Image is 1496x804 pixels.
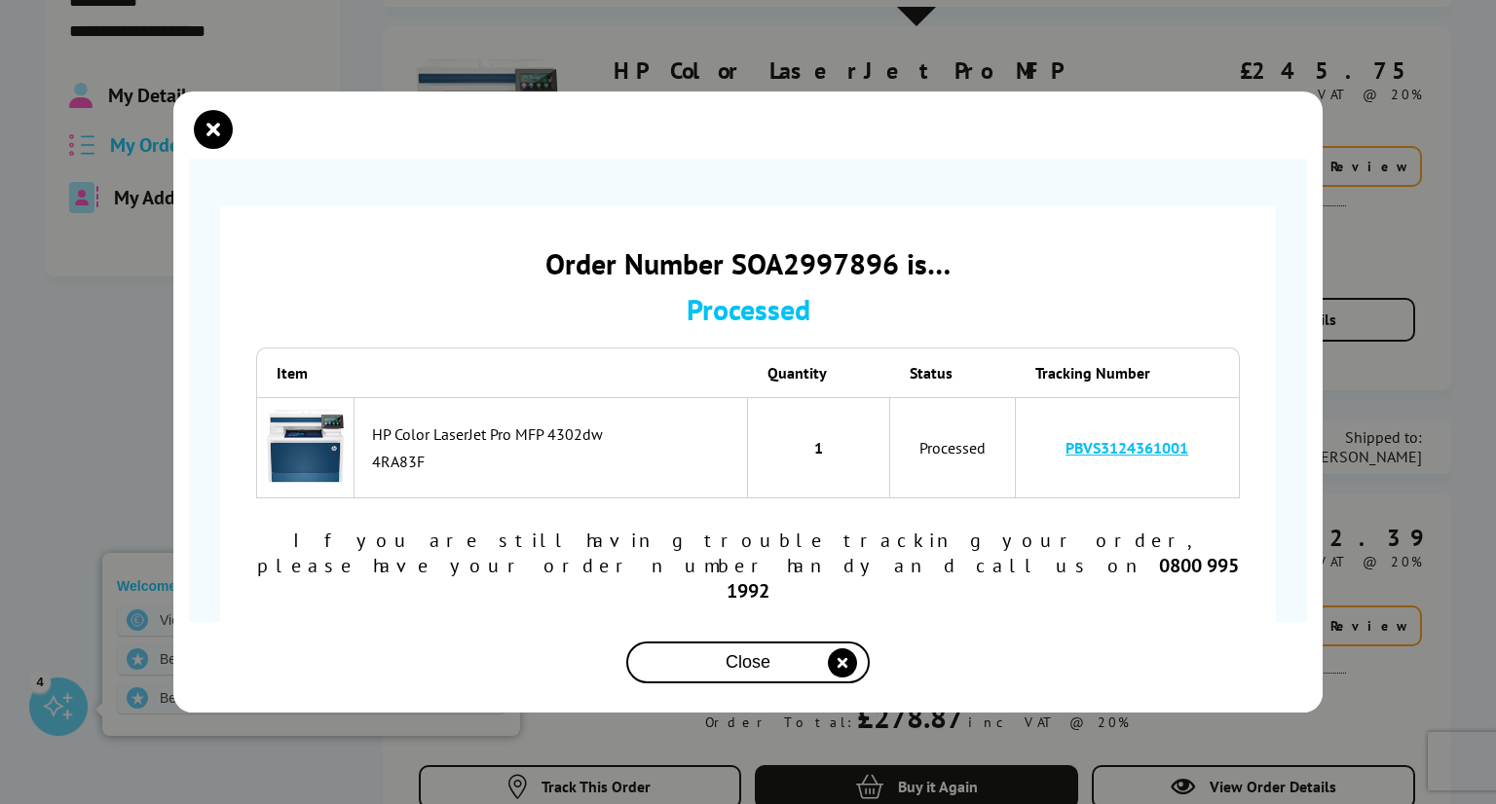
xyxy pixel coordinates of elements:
div: HP Color LaserJet Pro MFP 4302dw [372,424,737,444]
span: Close [726,652,770,673]
b: 0800 995 1992 [727,553,1239,603]
td: 1 [748,397,890,499]
th: Status [890,347,1016,397]
div: Order Number SOA2997896 is… [256,244,1240,282]
div: If you are still having trouble tracking your order, please have your order number handy and call... [256,528,1240,603]
th: Tracking Number [1016,347,1240,397]
div: 4RA83F [372,452,737,471]
td: Processed [890,397,1016,499]
button: close modal [626,641,870,683]
button: close modal [199,115,228,144]
div: Processed [256,290,1240,328]
th: Item [256,347,355,397]
th: Quantity [748,347,890,397]
a: PBVS3124361001 [1066,438,1188,457]
img: HP Color LaserJet Pro MFP 4302dw [267,408,344,485]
